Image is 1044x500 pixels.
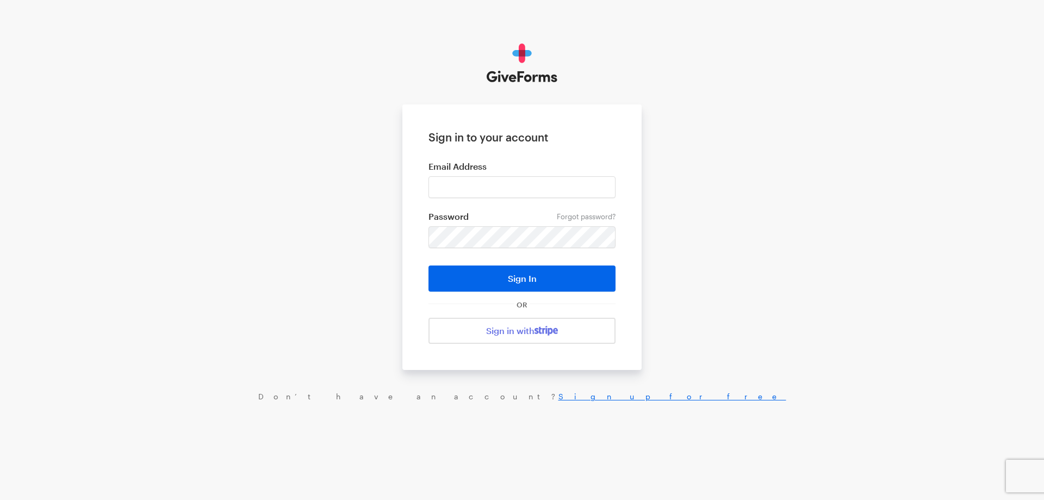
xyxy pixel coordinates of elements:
img: stripe-07469f1003232ad58a8838275b02f7af1ac9ba95304e10fa954b414cd571f63b.svg [535,326,558,336]
img: GiveForms [487,44,558,83]
a: Forgot password? [557,212,616,221]
label: Password [428,211,616,222]
label: Email Address [428,161,616,172]
div: Don’t have an account? [11,392,1033,402]
button: Sign In [428,266,616,292]
a: Sign in with [428,318,616,344]
span: OR [514,300,530,309]
h1: Sign in to your account [428,131,616,144]
a: Sign up for free [558,392,786,401]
